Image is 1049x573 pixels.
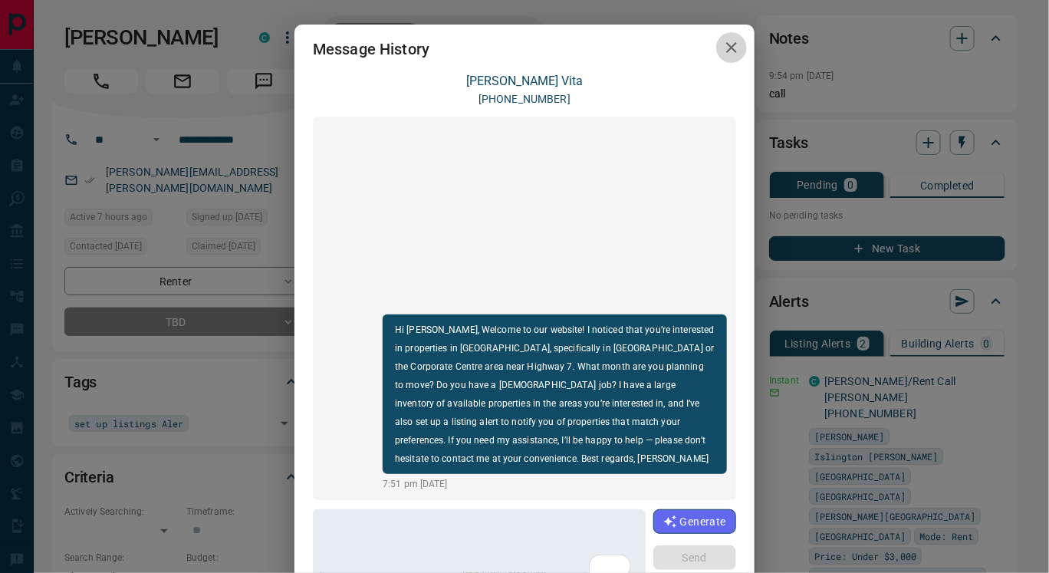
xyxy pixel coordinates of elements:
h2: Message History [294,25,448,74]
p: 7:51 pm [DATE] [383,477,727,491]
button: Generate [653,509,736,534]
p: [PHONE_NUMBER] [478,91,571,107]
p: Hi [PERSON_NAME], Welcome to our website! I noticed that you’re interested in properties in [GEOG... [395,321,715,468]
a: [PERSON_NAME] Vita [466,74,583,88]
